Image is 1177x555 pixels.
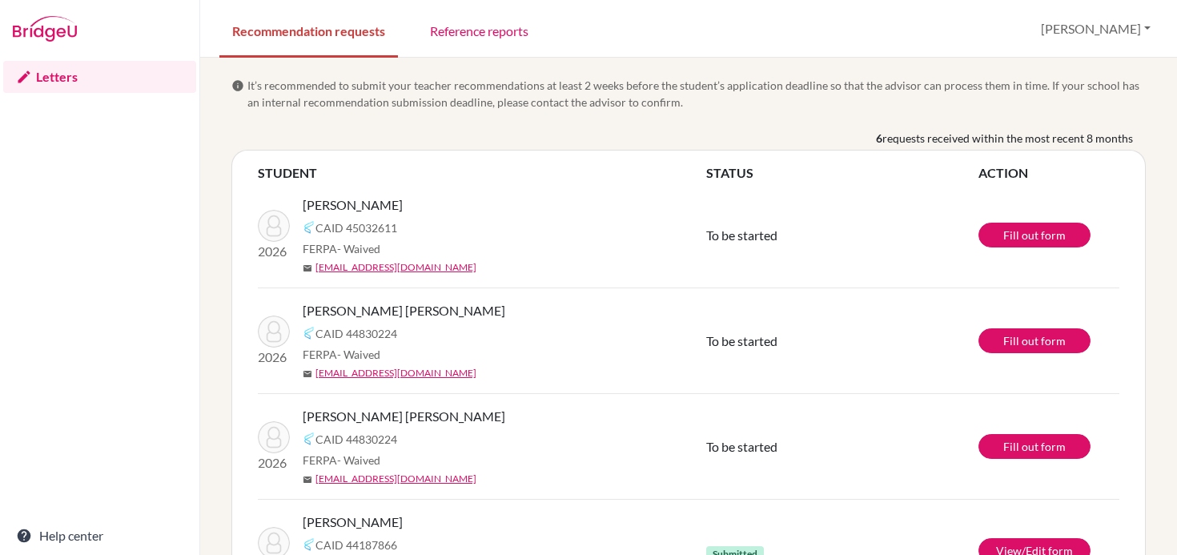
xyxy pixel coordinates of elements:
[3,61,196,93] a: Letters
[258,348,290,367] p: 2026
[315,472,476,486] a: [EMAIL_ADDRESS][DOMAIN_NAME]
[303,432,315,445] img: Common App logo
[231,79,244,92] span: info
[876,130,882,147] b: 6
[303,346,380,363] span: FERPA
[315,260,476,275] a: [EMAIL_ADDRESS][DOMAIN_NAME]
[258,316,290,348] img: Rivera Calix, Daniel
[303,475,312,485] span: mail
[315,325,397,342] span: CAID 44830224
[706,163,978,183] th: STATUS
[337,348,380,361] span: - Waived
[978,223,1091,247] a: Fill out form
[706,227,777,243] span: To be started
[303,327,315,340] img: Common App logo
[303,513,403,532] span: [PERSON_NAME]
[978,328,1091,353] a: Fill out form
[315,537,397,553] span: CAID 44187866
[1034,14,1158,44] button: [PERSON_NAME]
[303,407,505,426] span: [PERSON_NAME] [PERSON_NAME]
[706,439,777,454] span: To be started
[303,240,380,257] span: FERPA
[315,219,397,236] span: CAID 45032611
[417,2,541,58] a: Reference reports
[303,452,380,469] span: FERPA
[258,453,290,473] p: 2026
[13,16,77,42] img: Bridge-U
[978,163,1119,183] th: ACTION
[315,431,397,448] span: CAID 44830224
[258,210,290,242] img: Curry, Owen
[303,301,505,320] span: [PERSON_NAME] [PERSON_NAME]
[303,195,403,215] span: [PERSON_NAME]
[337,453,380,467] span: - Waived
[303,263,312,273] span: mail
[303,369,312,379] span: mail
[978,434,1091,459] a: Fill out form
[219,2,398,58] a: Recommendation requests
[303,221,315,234] img: Common App logo
[258,421,290,453] img: Rivera Calix, Daniel
[3,520,196,552] a: Help center
[337,242,380,255] span: - Waived
[706,333,777,348] span: To be started
[315,366,476,380] a: [EMAIL_ADDRESS][DOMAIN_NAME]
[258,242,290,261] p: 2026
[247,77,1146,111] span: It’s recommended to submit your teacher recommendations at least 2 weeks before the student’s app...
[882,130,1133,147] span: requests received within the most recent 8 months
[258,163,706,183] th: STUDENT
[303,538,315,551] img: Common App logo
